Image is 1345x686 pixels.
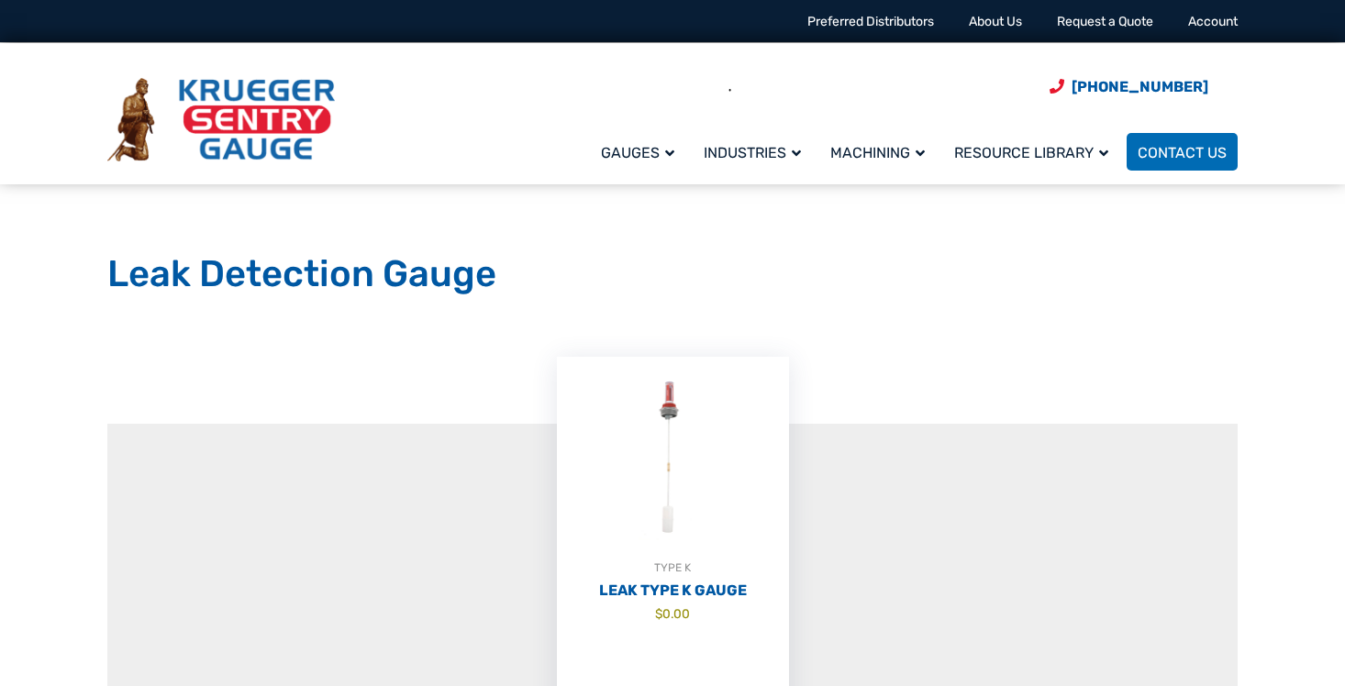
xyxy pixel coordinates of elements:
a: Resource Library [943,130,1127,173]
span: Machining [830,144,925,161]
h2: Leak Type K Gauge [557,581,789,600]
a: Preferred Distributors [807,14,934,29]
span: Contact Us [1138,144,1227,161]
img: Leak Detection Gauge [557,357,789,559]
a: Request a Quote [1057,14,1153,29]
span: $ [655,606,662,621]
a: About Us [969,14,1022,29]
a: Account [1188,14,1238,29]
a: Contact Us [1127,133,1238,171]
span: Gauges [601,144,674,161]
a: Industries [693,130,819,173]
span: Resource Library [954,144,1108,161]
h1: Leak Detection Gauge [107,251,1238,297]
bdi: 0.00 [655,606,690,621]
a: Gauges [590,130,693,173]
a: Machining [819,130,943,173]
span: Industries [704,144,801,161]
img: Krueger Sentry Gauge [107,78,335,162]
span: [PHONE_NUMBER] [1072,78,1208,95]
a: Phone Number (920) 434-8860 [1050,75,1208,98]
div: TYPE K [557,559,789,577]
